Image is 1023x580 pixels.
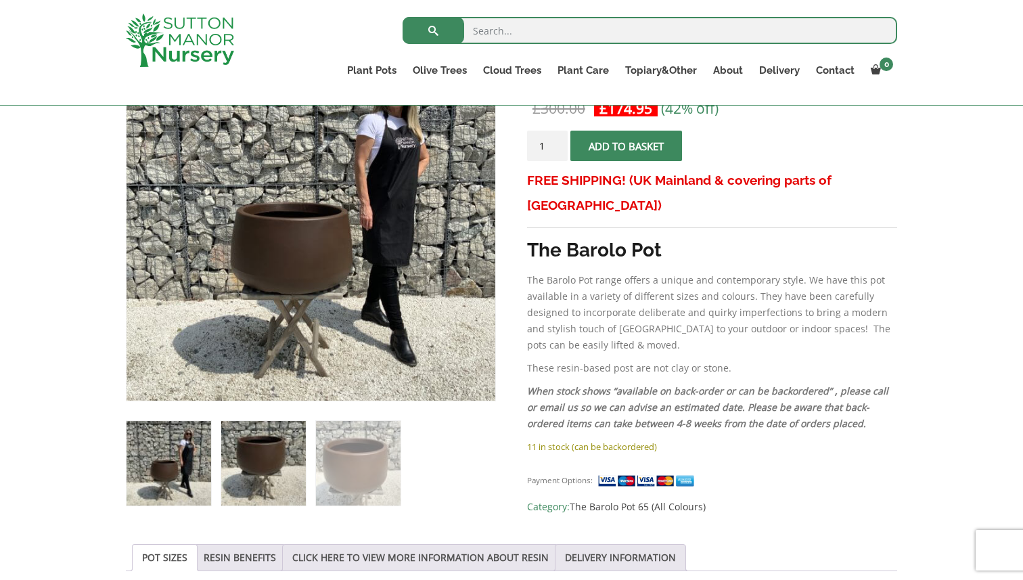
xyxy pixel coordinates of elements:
span: £ [532,99,541,118]
a: Contact [808,61,863,80]
span: £ [599,99,608,118]
img: The Barolo Pot 65 Colour Mocha (Resin) - Image 2 [221,421,306,506]
a: POT SIZES [142,545,187,571]
img: logo [126,14,234,67]
a: Delivery [751,61,808,80]
p: These resin-based post are not clay or stone. [527,360,897,376]
a: Plant Care [549,61,617,80]
img: payment supported [597,474,699,488]
em: When stock shows “available on back-order or can be backordered” , please call or email us so we ... [527,384,888,430]
a: Topiary&Other [617,61,705,80]
a: DELIVERY INFORMATION [565,545,676,571]
span: (42% off) [661,99,719,118]
span: 0 [880,58,893,71]
bdi: 174.95 [599,99,652,118]
a: RESIN BENEFITS [204,545,276,571]
bdi: 300.00 [532,99,585,118]
h3: FREE SHIPPING! (UK Mainland & covering parts of [GEOGRAPHIC_DATA]) [527,168,897,218]
img: The Barolo Pot 65 Colour Mocha (Resin) - Image 3 [316,421,401,506]
button: Add to basket [570,131,682,161]
a: 0 [863,61,897,80]
a: About [705,61,751,80]
p: 11 in stock (can be backordered) [527,439,897,455]
span: Category: [527,499,897,515]
a: Olive Trees [405,61,475,80]
strong: The Barolo Pot [527,239,662,261]
img: The Barolo Pot 65 Colour Mocha (Resin) [127,421,211,506]
a: CLICK HERE TO VIEW MORE INFORMATION ABOUT RESIN [292,545,549,571]
a: Cloud Trees [475,61,549,80]
input: Product quantity [527,131,568,161]
input: Search... [403,17,897,44]
a: Plant Pots [339,61,405,80]
small: Payment Options: [527,475,593,485]
a: The Barolo Pot 65 (All Colours) [570,500,706,513]
p: The Barolo Pot range offers a unique and contemporary style. We have this pot available in a vari... [527,272,897,353]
